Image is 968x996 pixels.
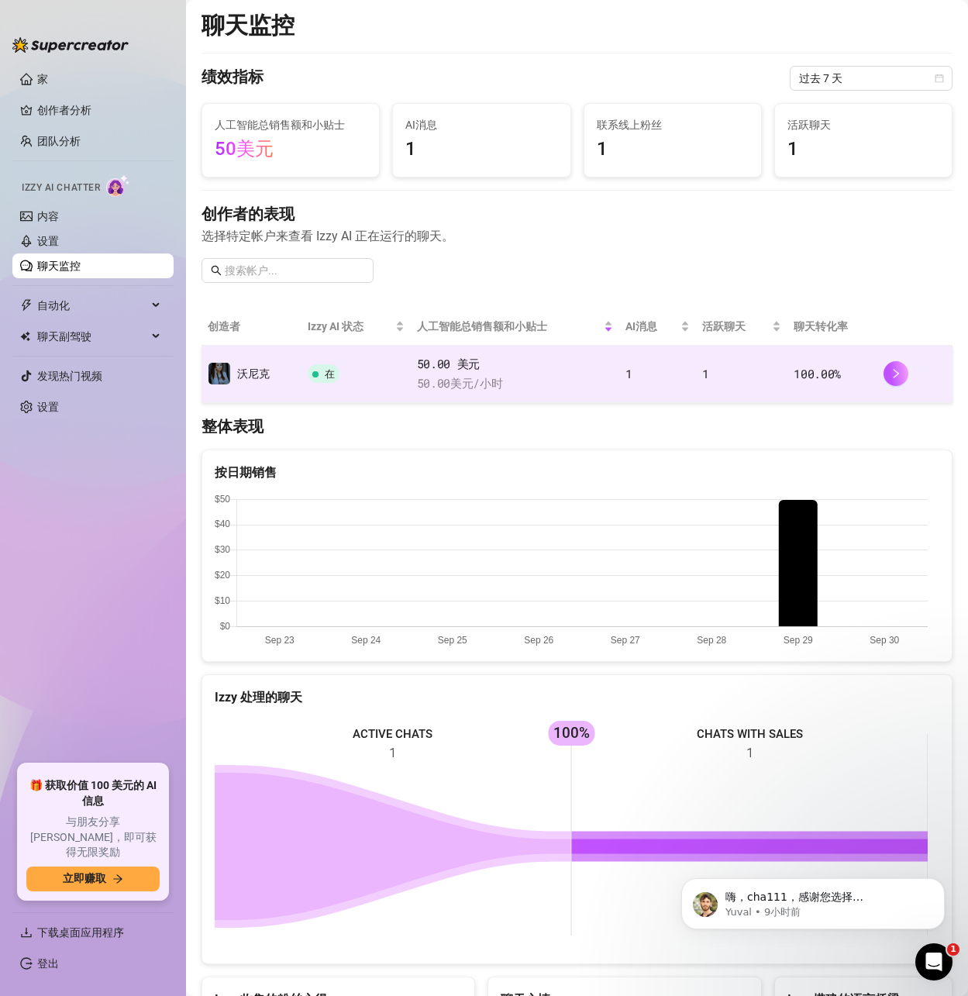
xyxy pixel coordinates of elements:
font: 1 [787,138,798,160]
button: 立即赚取向右箭头 [26,867,160,891]
a: 登出 [37,957,59,970]
font: 按日期销售 [215,465,277,480]
font: 聊天转化率 [794,321,848,333]
font: AI消息 [625,320,657,333]
iframe: 对讲机实时聊天 [915,943,952,980]
font: 自动化 [37,299,70,312]
span: 正确的 [890,368,901,379]
font: Yuval • 9小时前 [67,60,143,72]
font: 选择特定帐户来查看 Izzy AI 正在运行的聊天。 [202,229,454,243]
font: 与朋友分享 [PERSON_NAME]，即可获得无限奖励 [30,815,157,858]
img: 聊天副驾驶 [20,331,30,342]
iframe: 对讲机通知消息 [658,846,968,954]
a: 内容 [37,210,59,222]
font: Izzy AI 状态 [308,320,363,333]
font: AI消息 [405,119,437,131]
font: Izzy AI Chatter [22,182,100,193]
a: 设置 [37,401,59,413]
a: 团队分析 [37,135,81,147]
font: Izzy 处理的聊天 [215,690,302,705]
font: 沃尼克 [237,367,270,380]
font: 活跃聊天 [702,320,746,333]
img: 人工智能聊天 [106,174,130,197]
font: 🎁 获取价值 100 美元的 AI 信息 [29,779,157,807]
font: 人工智能总销售额和小贴士 [417,320,547,333]
span: 霹雳 [20,299,33,312]
font: 1 [405,138,416,160]
th: 人工智能总销售额和小贴士 [411,308,620,346]
span: 日历 [935,74,944,83]
font: /小时 [473,375,502,391]
font: 1 [597,138,608,160]
font: 联系线上粉丝 [597,119,662,131]
font: 下载桌面应用程序 [37,926,124,939]
input: 搜索帐户... [225,262,364,279]
img: 沃尼克 [208,363,230,384]
th: Izzy AI 状态 [301,308,410,346]
font: 嗨，cha111，感谢您选择 Supercreator 来帮助您发展账户！我们将根据您的月度套餐向您的邮箱发送账单。您可以随时在账单页面上查看账单明细。我们随时为您服务！如有任何疑问或建议，请随... [67,45,265,181]
font: 聊天监控 [202,12,295,39]
font: 100.00 [794,366,834,381]
font: 50美元 [215,138,274,160]
img: logo-BBDzfeDw.svg [12,37,129,53]
font: 50.00 [417,375,451,391]
button: 正确的 [884,361,908,386]
font: 1 [950,944,956,954]
p: Yuval 的消息，9 小时前发送 [67,60,267,74]
font: 创造者 [208,321,240,333]
a: 聊天监控 [37,260,81,272]
a: 家 [37,73,48,85]
th: AI消息 [619,308,695,346]
font: 1 [625,366,632,381]
font: 50.00 美元 [417,356,481,371]
font: 1 [702,366,709,381]
font: 创作者的表现 [202,205,295,223]
font: 立即赚取 [63,872,106,884]
font: 整体表现 [202,417,264,436]
font: 人工智能总销售额和小贴士 [215,119,345,131]
font: 在 [325,368,335,380]
a: 设置 [37,235,59,247]
span: 下载 [20,926,33,939]
th: 活跃聊天 [696,308,788,346]
font: 聊天副驾驶 [37,330,91,343]
font: 绩效指标 [202,67,264,86]
span: 过去 7 天 [799,67,943,90]
font: 活跃聊天 [787,119,831,131]
a: 创作者分析 [37,98,161,122]
span: 搜索 [211,265,222,276]
font: % [834,366,841,381]
font: 过去 7 天 [799,72,842,84]
font: 美元 [450,375,473,391]
a: 发现热门视频 [37,370,102,382]
span: 向右箭头 [112,874,123,884]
